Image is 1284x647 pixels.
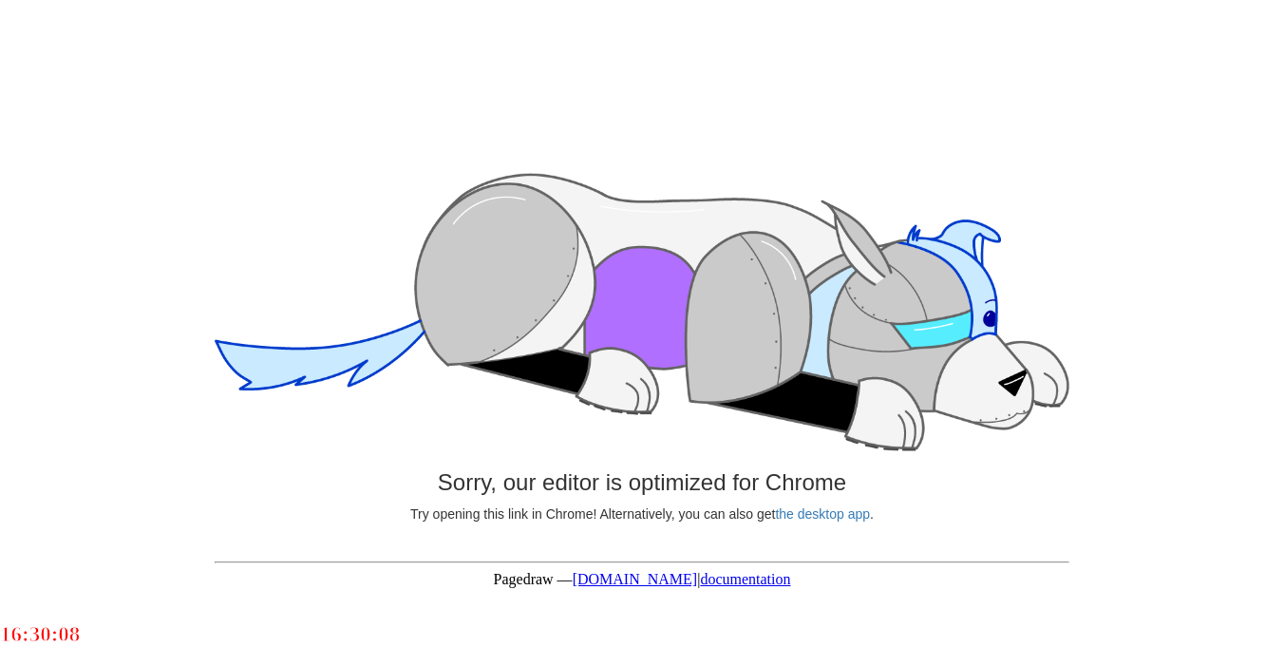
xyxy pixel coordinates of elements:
[573,571,698,587] a: [DOMAIN_NAME]
[775,506,870,522] a: the desktop app
[410,506,874,522] span: Try opening this link in Chrome! Alternatively, you can also get .
[61,554,1223,588] footer: Pagedraw — |
[700,571,790,587] a: documentation
[215,173,1069,451] img: down_pagedog.png
[30,470,1254,495] h3: Sorry, our editor is optimized for Chrome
